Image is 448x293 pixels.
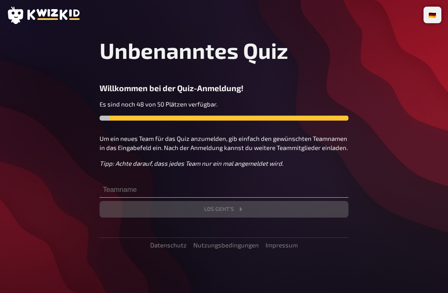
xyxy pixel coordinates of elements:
[100,37,348,63] h1: Unbenanntes Quiz
[265,241,298,249] a: Impressum
[100,201,348,218] button: Los geht's
[193,241,259,249] a: Nutzungsbedingungen
[100,134,348,153] p: Um ein neues Team für das Quiz anzumelden, gib einfach den gewünschten Teamnamen in das Eingabefe...
[100,83,348,93] h3: Willkommen bei der Quiz-Anmeldung!
[425,8,440,22] li: 🇩🇪
[150,241,187,249] a: Datenschutz
[100,181,348,198] input: Teamname
[100,160,283,167] i: Tipp: Achte darauf, dass jedes Team nur ein mal angemeldet wird.
[100,99,348,109] p: Es sind noch 48 von 50 Plätzen verfügbar.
